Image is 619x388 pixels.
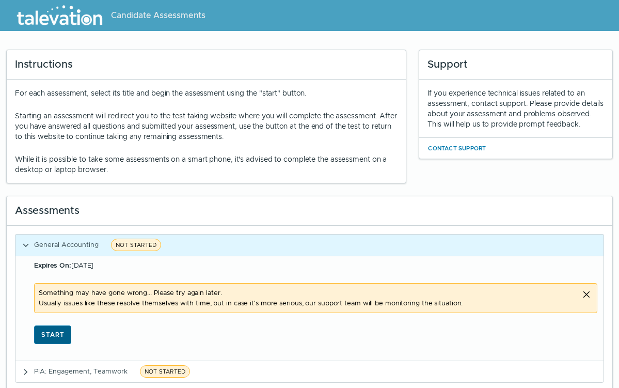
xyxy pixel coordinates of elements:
[34,367,128,376] span: PIA: Engagement, Teamwork
[39,288,574,308] span: Something may have gone wrong... Please try again later. Usually issues like these resolve themse...
[15,256,604,361] div: General AccountingNOT STARTED
[580,288,593,300] button: Close alert
[34,325,71,344] button: Start
[15,235,604,256] button: General AccountingNOT STARTED
[15,111,398,142] p: Starting an assessment will redirect you to the test taking website where you will complete the a...
[7,196,612,226] div: Assessments
[15,361,604,382] button: PIA: Engagement, TeamworkNOT STARTED
[15,154,398,175] p: While it is possible to take some assessments on a smart phone, it's advised to complete the asse...
[7,50,406,80] div: Instructions
[427,142,486,154] button: Contact Support
[111,9,205,22] span: Candidate Assessments
[12,3,107,28] img: Talevation_Logo_Transparent_white.png
[34,240,99,249] span: General Accounting
[53,8,68,17] span: Help
[419,50,612,80] div: Support
[111,239,161,251] span: NOT STARTED
[427,88,604,129] div: If you experience technical issues related to an assessment, contact support. Please provide deta...
[34,261,93,270] span: [DATE]
[15,88,398,175] div: For each assessment, select its title and begin the assessment using the "start" button.
[140,365,190,378] span: NOT STARTED
[34,261,71,270] b: Expires On:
